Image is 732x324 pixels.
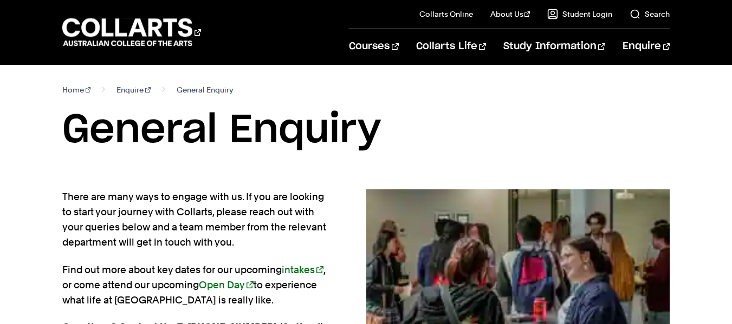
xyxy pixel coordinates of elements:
a: Home [62,82,91,97]
h1: General Enquiry [62,106,670,155]
p: Find out more about key dates for our upcoming , or come attend our upcoming to experience what l... [62,262,332,308]
a: Collarts Life [416,29,486,64]
div: Go to homepage [62,17,201,48]
p: There are many ways to engage with us. If you are looking to start your journey with Collarts, pl... [62,189,332,250]
a: Student Login [547,9,612,19]
a: Enquire [623,29,670,64]
a: intakes [282,264,323,275]
a: Study Information [503,29,605,64]
a: About Us [490,9,530,19]
a: Open Day [199,279,254,290]
a: Courses [349,29,398,64]
a: Search [630,9,670,19]
a: Collarts Online [419,9,473,19]
span: General Enquiry [177,82,233,97]
a: Enquire [116,82,151,97]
